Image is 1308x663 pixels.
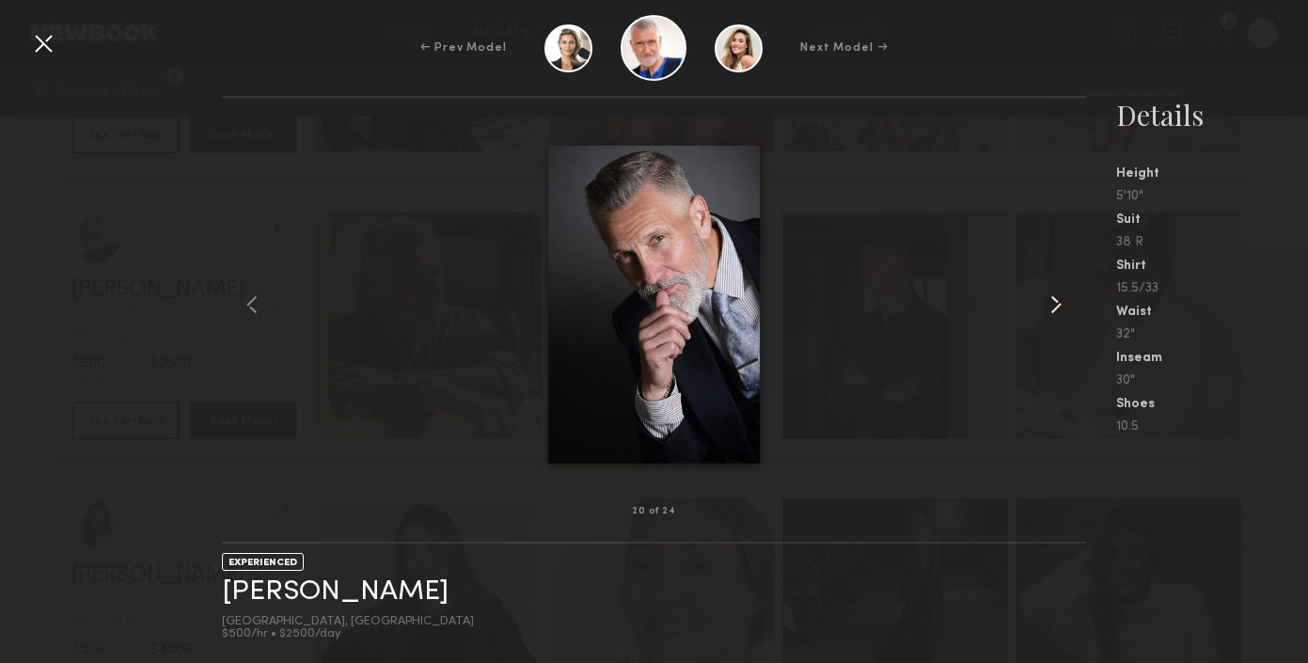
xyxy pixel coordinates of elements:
div: [GEOGRAPHIC_DATA], [GEOGRAPHIC_DATA] [222,616,474,628]
a: [PERSON_NAME] [222,577,449,607]
div: Height [1116,167,1308,181]
div: 32" [1116,328,1308,341]
div: ← Prev Model [420,39,507,56]
div: Details [1116,96,1308,134]
div: Shirt [1116,260,1308,273]
div: 5'10" [1116,190,1308,203]
div: 10.5 [1116,420,1308,434]
div: 38 R [1116,236,1308,249]
div: Suit [1116,213,1308,227]
div: Next Model → [800,39,888,56]
div: Inseam [1116,352,1308,365]
div: Waist [1116,306,1308,319]
div: 15.5/33 [1116,282,1308,295]
div: 30" [1116,374,1308,387]
div: Shoes [1116,398,1308,411]
div: 20 of 24 [632,507,675,516]
div: $500/hr • $2500/day [222,628,474,640]
div: EXPERIENCED [222,553,304,571]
